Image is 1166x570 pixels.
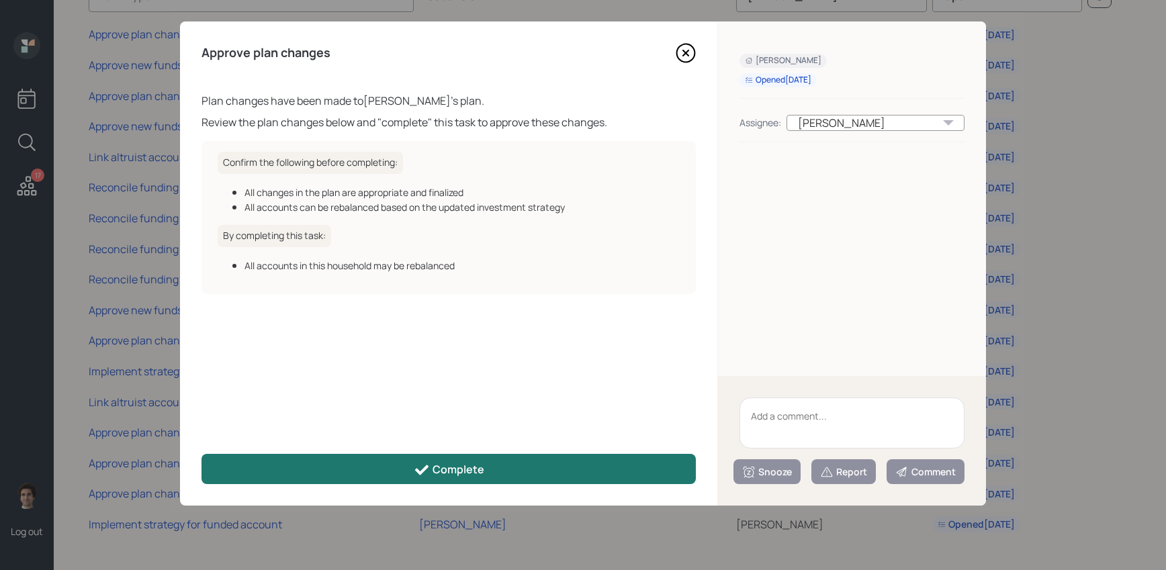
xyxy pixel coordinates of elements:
button: Comment [887,459,965,484]
div: Complete [414,462,484,478]
div: Comment [895,465,956,479]
div: All changes in the plan are appropriate and finalized [244,185,680,199]
h6: Confirm the following before completing: [218,152,403,174]
div: Plan changes have been made to [PERSON_NAME] 's plan. [201,93,696,109]
h6: By completing this task: [218,225,331,247]
div: [PERSON_NAME] [745,55,821,66]
h4: Approve plan changes [201,46,330,60]
div: [PERSON_NAME] [787,115,965,131]
div: Snooze [742,465,792,479]
button: Snooze [733,459,801,484]
div: All accounts can be rebalanced based on the updated investment strategy [244,200,680,214]
div: All accounts in this household may be rebalanced [244,258,680,273]
div: Review the plan changes below and "complete" this task to approve these changes. [201,114,696,130]
div: Report [820,465,867,479]
button: Complete [201,454,696,484]
div: Opened [DATE] [745,75,811,86]
div: Assignee: [739,115,781,130]
button: Report [811,459,876,484]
